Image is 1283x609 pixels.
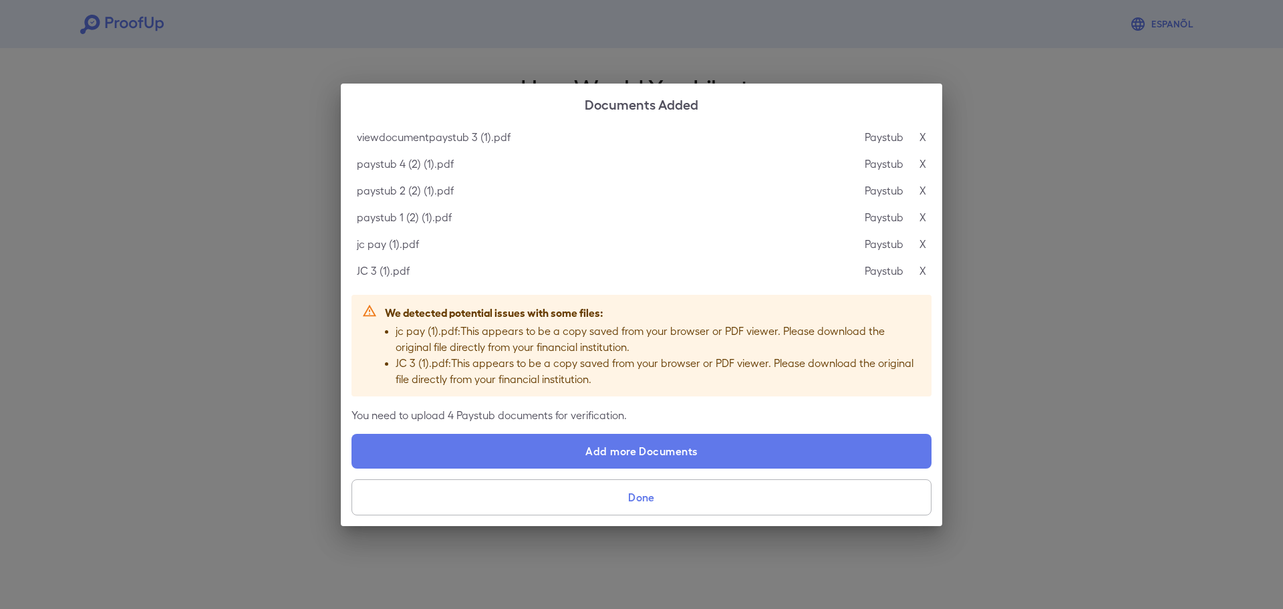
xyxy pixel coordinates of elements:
p: JC 3 (1).pdf [357,263,410,279]
p: Paystub [865,129,903,145]
p: X [919,182,926,199]
p: X [919,129,926,145]
p: X [919,236,926,252]
p: Paystub [865,236,903,252]
p: Paystub [865,156,903,172]
p: viewdocumentpaystub 3 (1).pdf [357,129,511,145]
p: JC 3 (1).pdf : This appears to be a copy saved from your browser or PDF viewer. Please download t... [396,355,921,387]
h2: Documents Added [341,84,942,124]
p: We detected potential issues with some files: [385,304,921,320]
p: paystub 4 (2) (1).pdf [357,156,454,172]
p: X [919,263,926,279]
p: X [919,209,926,225]
p: Paystub [865,263,903,279]
label: Add more Documents [351,434,932,469]
p: jc pay (1).pdf [357,236,419,252]
p: You need to upload 4 Paystub documents for verification. [351,407,932,423]
button: Done [351,479,932,515]
p: paystub 1 (2) (1).pdf [357,209,452,225]
p: Paystub [865,209,903,225]
p: jc pay (1).pdf : This appears to be a copy saved from your browser or PDF viewer. Please download... [396,323,921,355]
p: paystub 2 (2) (1).pdf [357,182,454,199]
p: Paystub [865,182,903,199]
p: X [919,156,926,172]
